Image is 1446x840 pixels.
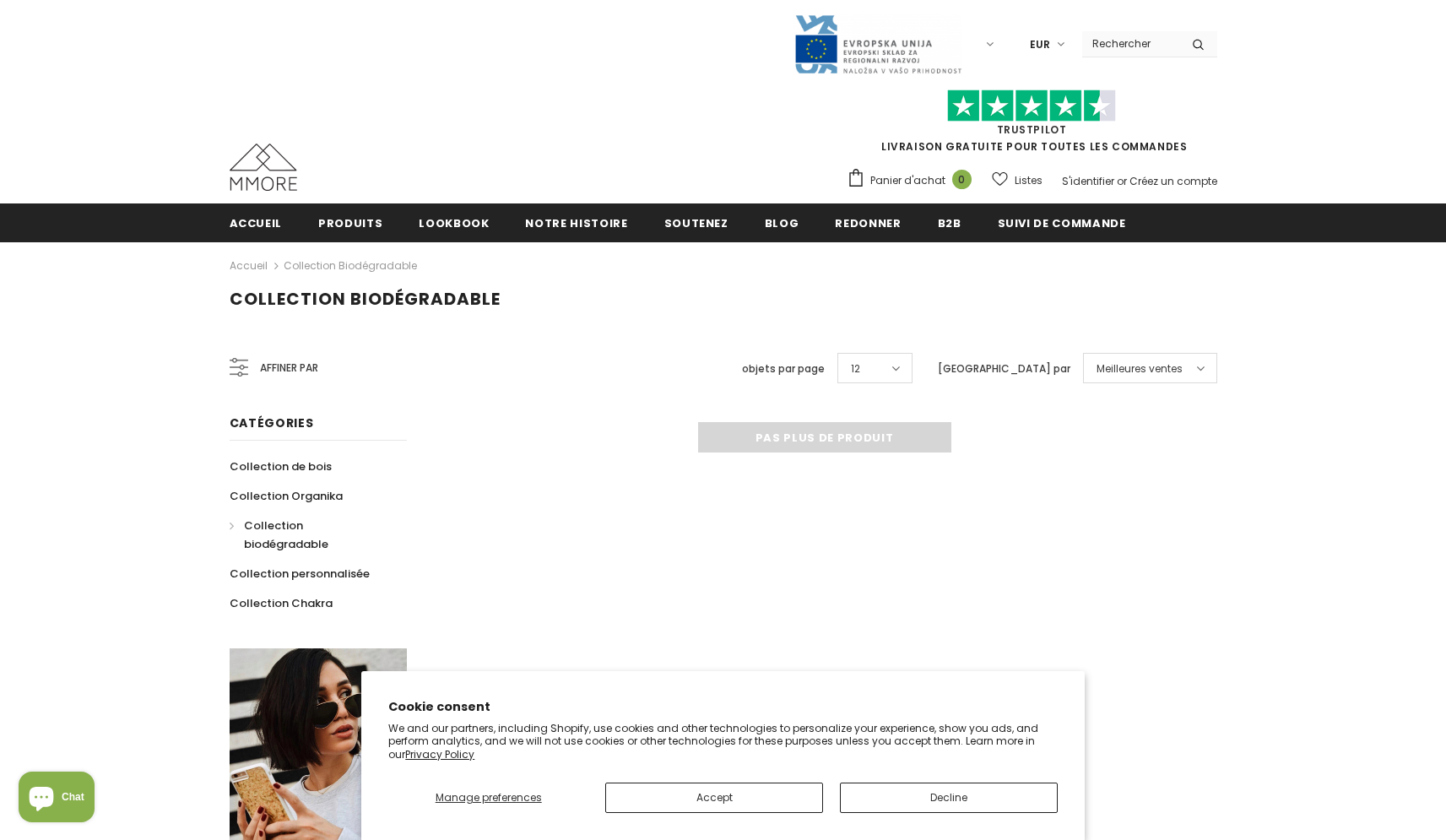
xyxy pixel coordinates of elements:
[997,122,1067,137] a: TrustPilot
[952,170,972,189] span: 0
[664,203,728,241] a: soutenez
[525,215,627,231] span: Notre histoire
[835,203,901,241] a: Redonner
[230,203,283,241] a: Accueil
[1062,174,1114,188] a: S'identifier
[947,89,1116,122] img: Faites confiance aux étoiles pilotes
[1082,31,1179,56] input: Search Site
[230,144,297,191] img: Cas MMORE
[230,415,314,431] span: Catégories
[525,203,627,241] a: Notre histoire
[230,256,268,276] a: Accueil
[230,595,333,611] span: Collection Chakra
[230,488,343,504] span: Collection Organika
[835,215,901,231] span: Redonner
[230,511,388,559] a: Collection biodégradable
[230,458,332,474] span: Collection de bois
[230,559,370,588] a: Collection personnalisée
[436,790,542,805] span: Manage preferences
[1030,36,1050,53] span: EUR
[847,97,1217,154] span: LIVRAISON GRATUITE POUR TOUTES LES COMMANDES
[388,783,588,813] button: Manage preferences
[1097,360,1183,377] span: Meilleures ventes
[284,258,417,273] a: Collection biodégradable
[388,698,1058,716] h2: Cookie consent
[1129,174,1217,188] a: Créez un compte
[230,287,501,311] span: Collection biodégradable
[388,722,1058,761] p: We and our partners, including Shopify, use cookies and other technologies to personalize your ex...
[230,452,332,481] a: Collection de bois
[419,203,489,241] a: Lookbook
[230,215,283,231] span: Accueil
[230,588,333,618] a: Collection Chakra
[851,360,860,377] span: 12
[847,168,980,193] a: Panier d'achat 0
[998,215,1126,231] span: Suivi de commande
[765,215,799,231] span: Blog
[664,215,728,231] span: soutenez
[765,203,799,241] a: Blog
[938,203,961,241] a: B2B
[318,215,382,231] span: Produits
[870,172,945,189] span: Panier d'achat
[793,14,962,75] img: Javni Razpis
[230,566,370,582] span: Collection personnalisée
[992,165,1043,195] a: Listes
[998,203,1126,241] a: Suivi de commande
[405,747,474,761] a: Privacy Policy
[244,518,328,552] span: Collection biodégradable
[419,215,489,231] span: Lookbook
[793,36,962,51] a: Javni Razpis
[1117,174,1127,188] span: or
[938,360,1070,377] label: [GEOGRAPHIC_DATA] par
[260,359,318,377] span: Affiner par
[230,481,343,511] a: Collection Organika
[742,360,825,377] label: objets par page
[840,783,1058,813] button: Decline
[605,783,823,813] button: Accept
[1015,172,1043,189] span: Listes
[938,215,961,231] span: B2B
[14,772,100,826] inbox-online-store-chat: Shopify online store chat
[318,203,382,241] a: Produits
